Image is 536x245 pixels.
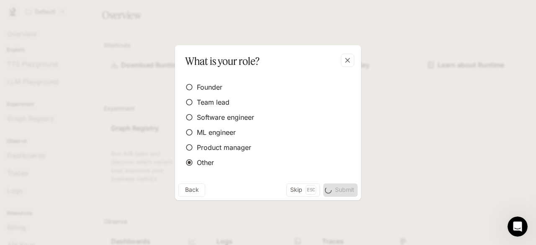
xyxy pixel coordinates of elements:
[286,183,320,197] button: SkipEsc
[197,82,222,92] span: Founder
[197,142,251,152] span: Product manager
[508,217,528,237] iframe: Intercom live chat
[185,54,260,69] p: What is your role?
[178,183,205,197] button: Back
[306,185,316,194] p: Esc
[197,97,229,107] span: Team lead
[197,157,214,168] span: Other
[197,112,254,122] span: Software engineer
[197,127,236,137] span: ML engineer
